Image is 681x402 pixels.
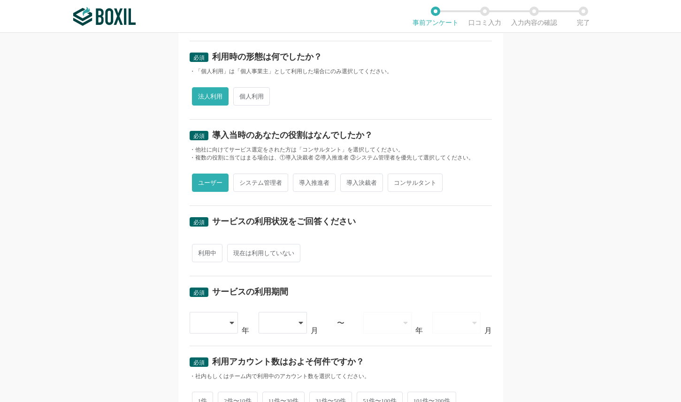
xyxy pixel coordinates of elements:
[190,154,492,162] div: ・複数の役割に当てはまる場合は、①導入決裁者 ②導入推進者 ③システム管理者を優先して選択してください。
[212,131,373,139] div: 導入当時のあなたの役割はなんでしたか？
[311,327,318,334] div: 月
[193,359,205,366] span: 必須
[510,7,559,26] li: 入力内容の確認
[559,7,608,26] li: 完了
[190,146,492,154] div: ・他社に向けてサービス選定をされた方は「コンサルタント」を選択してください。
[212,288,288,296] div: サービスの利用期間
[233,174,288,192] span: システム管理者
[415,327,423,334] div: 年
[73,7,136,26] img: ボクシルSaaS_ロゴ
[242,327,249,334] div: 年
[192,174,229,192] span: ユーザー
[411,7,460,26] li: 事前アンケート
[212,217,356,226] div: サービスの利用状況をご回答ください
[190,372,492,380] div: ・社内もしくはチーム内で利用中のアカウント数を選択してください。
[484,327,492,334] div: 月
[212,357,364,366] div: 利用アカウント数はおよそ何件ですか？
[388,174,443,192] span: コンサルタント
[192,87,229,106] span: 法人利用
[190,68,492,76] div: ・「個人利用」は「個人事業主」として利用した場合にのみ選択してください。
[193,219,205,226] span: 必須
[193,133,205,139] span: 必須
[460,7,510,26] li: 口コミ入力
[193,54,205,61] span: 必須
[212,53,322,61] div: 利用時の形態は何でしたか？
[293,174,336,192] span: 導入推進者
[340,174,383,192] span: 導入決裁者
[227,244,300,262] span: 現在は利用していない
[233,87,270,106] span: 個人利用
[192,244,222,262] span: 利用中
[193,289,205,296] span: 必須
[337,319,344,327] div: 〜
